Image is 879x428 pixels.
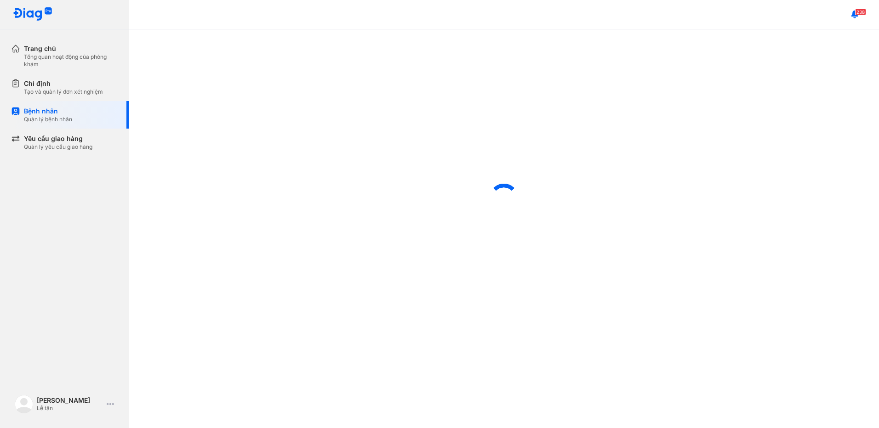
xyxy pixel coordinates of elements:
div: Lễ tân [37,405,103,412]
img: logo [15,395,33,413]
div: [PERSON_NAME] [37,396,103,405]
span: 238 [855,9,866,15]
div: Tạo và quản lý đơn xét nghiệm [24,88,103,96]
img: logo [13,7,52,22]
div: Chỉ định [24,79,103,88]
div: Yêu cầu giao hàng [24,134,92,143]
div: Tổng quan hoạt động của phòng khám [24,53,118,68]
div: Bệnh nhân [24,107,72,116]
div: Quản lý bệnh nhân [24,116,72,123]
div: Trang chủ [24,44,118,53]
div: Quản lý yêu cầu giao hàng [24,143,92,151]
